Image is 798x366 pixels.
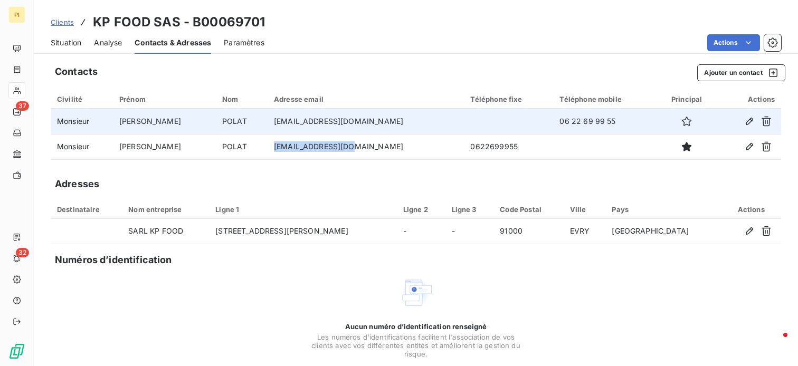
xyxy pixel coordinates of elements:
div: Téléphone mobile [559,95,650,103]
span: Analyse [94,37,122,48]
img: Logo LeanPay [8,343,25,360]
div: Prénom [119,95,210,103]
td: [STREET_ADDRESS][PERSON_NAME] [209,219,397,244]
iframe: Intercom live chat [762,330,787,355]
h5: Contacts [55,64,98,79]
td: POLAT [216,134,268,159]
div: Ligne 2 [403,205,439,214]
div: Principal [663,95,710,103]
span: Contacts & Adresses [135,37,211,48]
div: Ligne 3 [452,205,488,214]
td: 0622699955 [464,134,553,159]
h3: KP FOOD SAS - B00069701 [93,13,265,32]
td: [EMAIL_ADDRESS][DOMAIN_NAME] [268,134,464,159]
td: Monsieur [51,134,113,159]
h5: Numéros d’identification [55,253,172,267]
td: - [445,219,494,244]
div: Destinataire [57,205,116,214]
div: Actions [723,95,775,103]
div: Nom [222,95,261,103]
button: Actions [707,34,760,51]
div: Adresse email [274,95,458,103]
td: EVRY [564,219,606,244]
div: Civilité [57,95,107,103]
img: Empty state [399,276,433,310]
div: Ville [570,205,600,214]
div: Ligne 1 [215,205,391,214]
div: Téléphone fixe [470,95,547,103]
span: 32 [16,248,29,257]
td: [PERSON_NAME] [113,134,216,159]
td: SARL KP FOOD [122,219,209,244]
a: Clients [51,17,74,27]
div: Code Postal [500,205,557,214]
span: Aucun numéro d’identification renseigné [345,322,487,331]
span: Situation [51,37,81,48]
div: PI [8,6,25,23]
span: 37 [16,101,29,111]
td: [EMAIL_ADDRESS][DOMAIN_NAME] [268,109,464,134]
td: 91000 [493,219,564,244]
div: Pays [612,205,715,214]
td: [GEOGRAPHIC_DATA] [605,219,721,244]
td: [PERSON_NAME] [113,109,216,134]
h5: Adresses [55,177,99,191]
span: Paramètres [224,37,264,48]
span: Les numéros d'identifications facilitent l'association de vos clients avec vos différentes entité... [310,333,521,358]
td: Monsieur [51,109,113,134]
span: Clients [51,18,74,26]
button: Ajouter un contact [697,64,785,81]
div: Nom entreprise [128,205,203,214]
td: POLAT [216,109,268,134]
td: 06 22 69 99 55 [553,109,657,134]
div: Actions [727,205,775,214]
td: - [397,219,445,244]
